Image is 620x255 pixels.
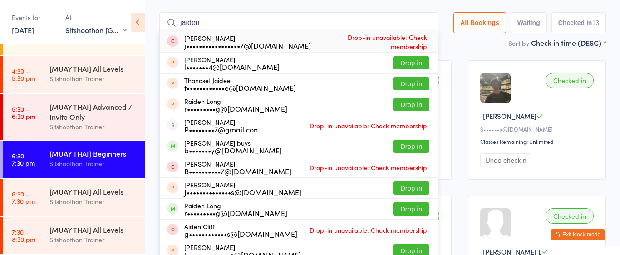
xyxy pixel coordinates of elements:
button: Exit kiosk mode [551,229,605,240]
button: Drop in [393,202,429,216]
button: Waiting [511,12,547,33]
div: g••••••••••••s@[DOMAIN_NAME] [184,230,297,237]
button: Drop in [393,181,429,195]
a: 6:30 -7:30 pm[MUAY THAI] BeginnersSitshoothon Trainer [3,141,145,178]
div: Events for [12,10,56,25]
div: Checked in [546,73,594,88]
a: 6:30 -7:30 pm[MUAY THAI] All LevelsSitshoothon Trainer [3,179,145,216]
div: [PERSON_NAME] [184,56,280,70]
div: Aiden Cliff [184,223,297,237]
div: At [65,10,127,25]
div: Classes Remaining: Unlimited [480,137,596,145]
span: Drop-in unavailable: Check membership [307,119,429,132]
button: Checked in13 [551,12,606,33]
span: Drop-in unavailable: Check membership [307,161,429,174]
div: Sitshoothon Trainer [49,74,137,84]
div: 13 [592,19,599,26]
a: [DATE] [12,25,34,35]
div: Sitshoothon Trainer [49,158,137,169]
div: [PERSON_NAME] [184,160,291,175]
button: Undo checkin [480,153,531,167]
time: 6:30 - 7:30 pm [12,152,35,167]
button: Drop in [393,98,429,111]
div: Sitshoothon Trainer [49,122,137,132]
div: Sitshoothon Trainer [49,235,137,245]
label: Sort by [508,39,529,48]
div: l•••••••4@[DOMAIN_NAME] [184,63,280,70]
img: image1746686586.png [480,73,511,103]
a: 5:30 -6:30 pm[MUAY THAI] Advanced / Invite OnlySitshoothon Trainer [3,94,145,140]
div: Checked in [546,208,594,224]
div: Sitshoothon [GEOGRAPHIC_DATA] [65,25,127,35]
time: 5:30 - 6:30 pm [12,105,35,120]
div: [MUAY THAI] All Levels [49,225,137,235]
div: Sitshoothon Trainer [49,196,137,207]
div: Raiden Long [184,202,287,216]
div: B••••••••••7@[DOMAIN_NAME] [184,167,291,175]
div: Raiden Long [184,98,287,112]
a: 7:30 -8:30 pm[MUAY THAI] All LevelsSitshoothon Trainer [3,217,145,254]
time: 6:30 - 7:30 pm [12,190,35,205]
div: r•••••••••g@[DOMAIN_NAME] [184,209,287,216]
span: [PERSON_NAME] [483,111,536,121]
div: b•••••••y@[DOMAIN_NAME] [184,147,282,154]
span: Drop-in unavailable: Check membership [311,30,429,53]
button: Drop in [393,140,429,153]
input: Search [159,12,438,33]
div: J••••••••••••••s@[DOMAIN_NAME] [184,188,301,196]
div: [MUAY THAI] Beginners [49,148,137,158]
div: r•••••••••g@[DOMAIN_NAME] [184,105,287,112]
time: 4:30 - 5:30 pm [12,67,35,82]
time: 7:30 - 8:30 pm [12,228,35,243]
div: [PERSON_NAME] [184,181,301,196]
div: [MUAY THAI] Advanced / Invite Only [49,102,137,122]
button: All Bookings [453,12,506,33]
div: S••••••x@[DOMAIN_NAME] [480,125,596,133]
div: [MUAY THAI] All Levels [49,64,137,74]
div: [PERSON_NAME] [184,118,258,133]
button: Drop in [393,56,429,69]
span: Drop-in unavailable: Check membership [307,223,429,237]
a: 4:30 -5:30 pm[MUAY THAI] All LevelsSitshoothon Trainer [3,56,145,93]
div: j•••••••••••••••••7@[DOMAIN_NAME] [184,42,311,49]
div: [PERSON_NAME] [184,34,311,49]
div: t••••••••••••e@[DOMAIN_NAME] [184,84,296,91]
div: [MUAY THAI] All Levels [49,186,137,196]
button: Drop in [393,77,429,90]
div: P••••••••7@gmail.con [184,126,258,133]
div: Thanaset Jaidee [184,77,296,91]
div: Check in time (DESC) [531,38,606,48]
div: [PERSON_NAME] buys [184,139,282,154]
